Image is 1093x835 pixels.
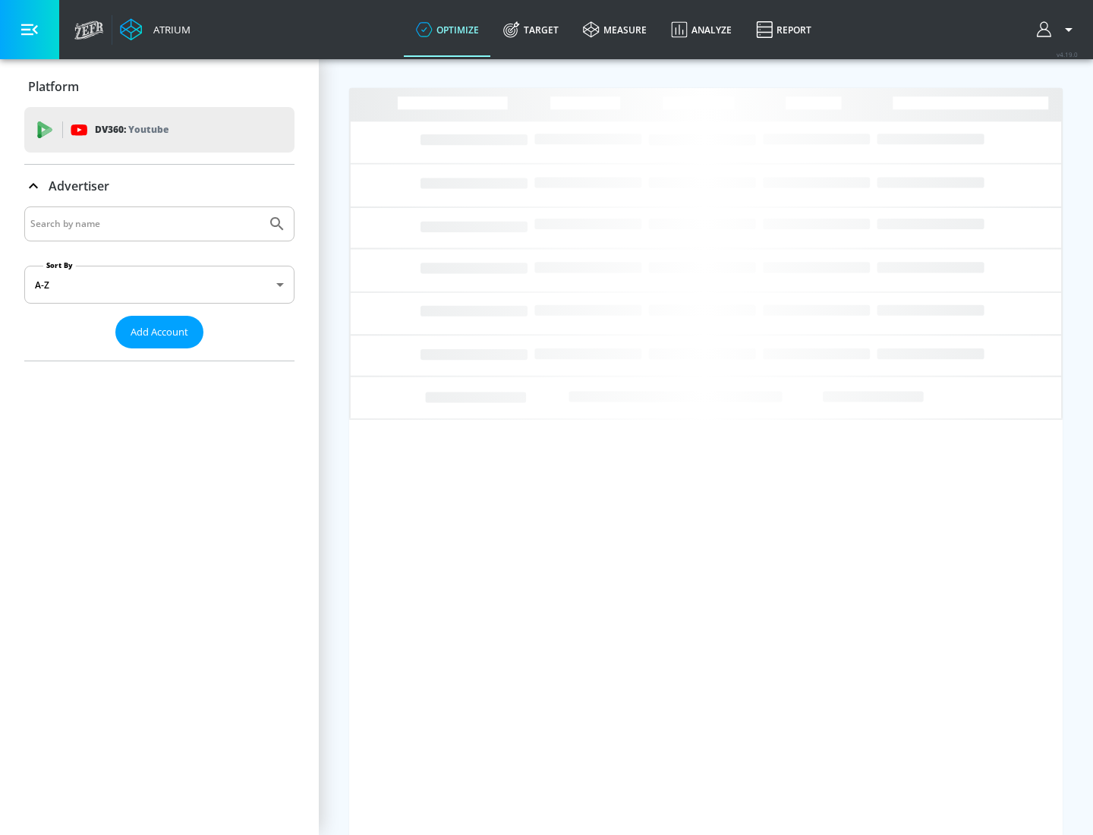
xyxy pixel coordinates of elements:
[24,266,295,304] div: A-Z
[30,214,260,234] input: Search by name
[24,65,295,108] div: Platform
[95,121,169,138] p: DV360:
[131,323,188,341] span: Add Account
[491,2,571,57] a: Target
[24,348,295,361] nav: list of Advertiser
[120,18,191,41] a: Atrium
[43,260,76,270] label: Sort By
[744,2,824,57] a: Report
[404,2,491,57] a: optimize
[115,316,203,348] button: Add Account
[28,78,79,95] p: Platform
[128,121,169,137] p: Youtube
[1057,50,1078,58] span: v 4.19.0
[24,107,295,153] div: DV360: Youtube
[147,23,191,36] div: Atrium
[571,2,659,57] a: measure
[49,178,109,194] p: Advertiser
[659,2,744,57] a: Analyze
[24,165,295,207] div: Advertiser
[24,206,295,361] div: Advertiser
